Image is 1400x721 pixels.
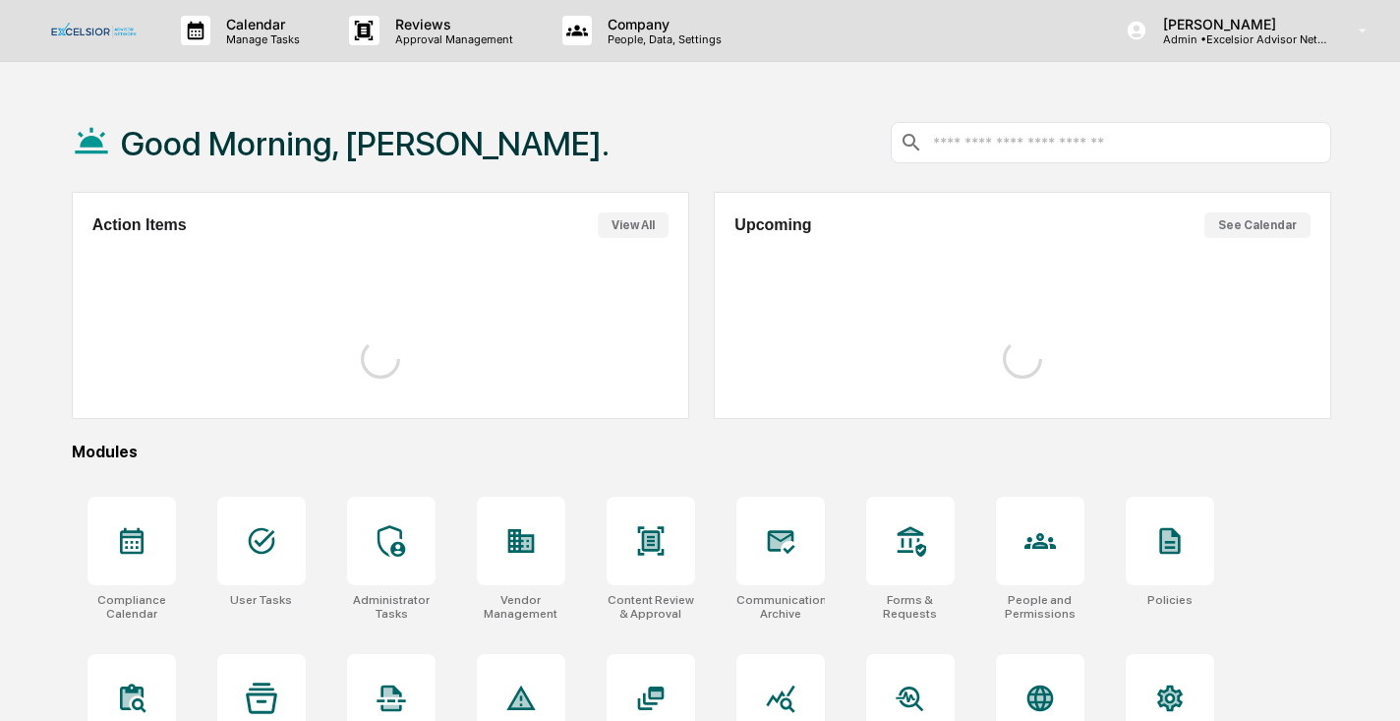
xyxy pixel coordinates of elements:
p: [PERSON_NAME] [1147,16,1330,32]
button: View All [598,212,669,238]
button: See Calendar [1204,212,1311,238]
div: User Tasks [230,593,292,607]
p: Reviews [379,16,523,32]
p: Company [592,16,731,32]
p: Approval Management [379,32,523,46]
p: People, Data, Settings [592,32,731,46]
p: Admin • Excelsior Advisor Network [1147,32,1330,46]
p: Calendar [210,16,310,32]
div: Forms & Requests [866,593,955,621]
img: logo [47,23,142,38]
div: Modules [72,443,1332,461]
h1: Good Morning, [PERSON_NAME]. [121,124,610,163]
h2: Action Items [92,216,187,234]
div: Administrator Tasks [347,593,436,621]
div: People and Permissions [996,593,1084,621]
div: Communications Archive [736,593,825,621]
p: Manage Tasks [210,32,310,46]
div: Content Review & Approval [607,593,695,621]
div: Vendor Management [477,593,565,621]
div: Policies [1147,593,1193,607]
h2: Upcoming [734,216,811,234]
div: Compliance Calendar [87,593,176,621]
